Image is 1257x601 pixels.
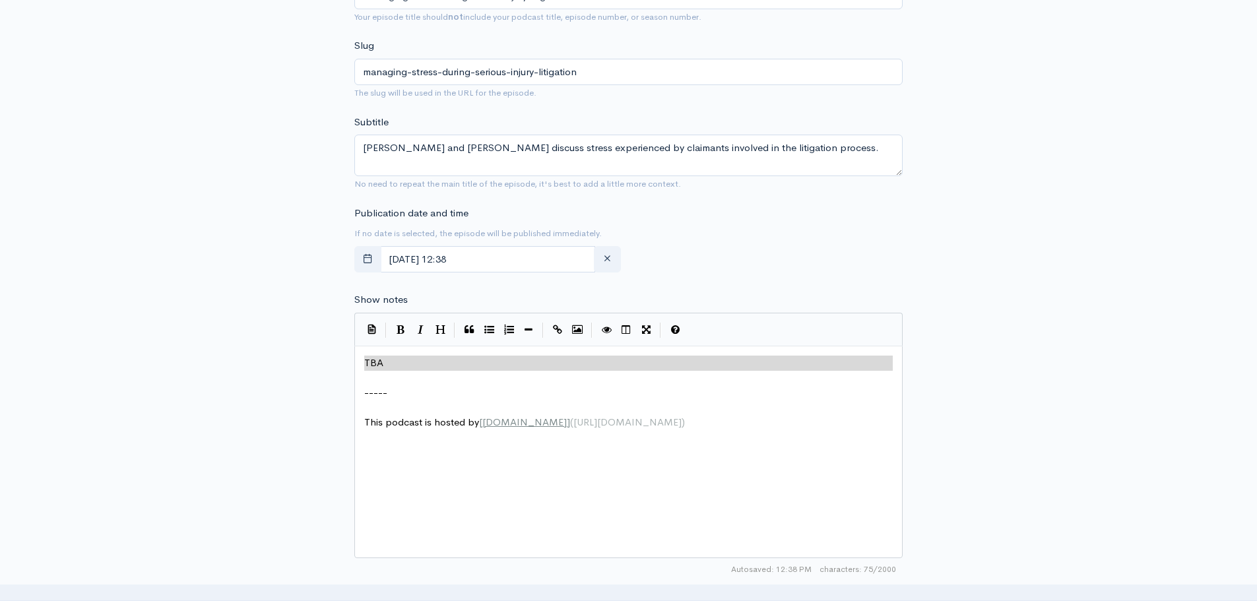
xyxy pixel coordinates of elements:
[448,11,463,22] strong: not
[567,320,587,340] button: Insert Image
[665,320,685,340] button: Markdown Guide
[354,246,381,273] button: toggle
[354,87,536,98] small: The slug will be used in the URL for the episode.
[570,416,573,428] span: (
[594,246,621,273] button: clear
[573,416,682,428] span: [URL][DOMAIN_NAME]
[354,38,374,53] label: Slug
[459,320,479,340] button: Quote
[542,323,544,338] i: |
[354,59,903,86] input: title-of-episode
[354,115,389,130] label: Subtitle
[385,323,387,338] i: |
[567,416,570,428] span: ]
[548,320,567,340] button: Create Link
[591,323,593,338] i: |
[731,563,812,575] span: Autosaved: 12:38 PM
[430,320,450,340] button: Heading
[391,320,410,340] button: Bold
[410,320,430,340] button: Italic
[364,416,685,428] span: This podcast is hosted by
[354,206,468,221] label: Publication date and time
[354,292,408,307] label: Show notes
[499,320,519,340] button: Numbered List
[682,416,685,428] span: )
[519,320,538,340] button: Insert Horizontal Line
[482,416,567,428] span: [DOMAIN_NAME]
[364,386,387,398] span: -----
[354,11,701,22] small: Your episode title should include your podcast title, episode number, or season number.
[596,320,616,340] button: Toggle Preview
[616,320,636,340] button: Toggle Side by Side
[479,416,482,428] span: [
[362,319,381,339] button: Insert Show Notes Template
[354,228,602,239] small: If no date is selected, the episode will be published immediately.
[660,323,661,338] i: |
[454,323,455,338] i: |
[364,356,383,369] span: TBA
[636,320,656,340] button: Toggle Fullscreen
[354,178,681,189] small: No need to repeat the main title of the episode, it's best to add a little more context.
[479,320,499,340] button: Generic List
[820,563,896,575] span: 75/2000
